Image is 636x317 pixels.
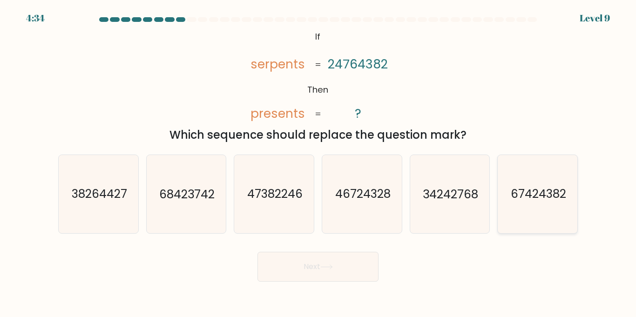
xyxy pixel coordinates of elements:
[71,186,127,202] text: 38264427
[241,28,395,123] svg: @import url('[URL][DOMAIN_NAME]);
[580,11,610,25] div: Level 9
[250,55,305,73] tspan: serpents
[247,186,303,202] text: 47382246
[511,186,566,202] text: 67424382
[250,105,305,122] tspan: presents
[315,59,321,70] tspan: =
[159,186,215,202] text: 68423742
[423,186,478,202] text: 34242768
[307,84,328,95] tspan: Then
[64,127,572,143] div: Which sequence should replace the question mark?
[315,31,320,42] tspan: If
[26,11,45,25] div: 4:34
[328,55,388,73] tspan: 24764382
[335,186,390,202] text: 46724328
[257,252,379,282] button: Next
[355,105,361,122] tspan: ?
[315,108,321,120] tspan: =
